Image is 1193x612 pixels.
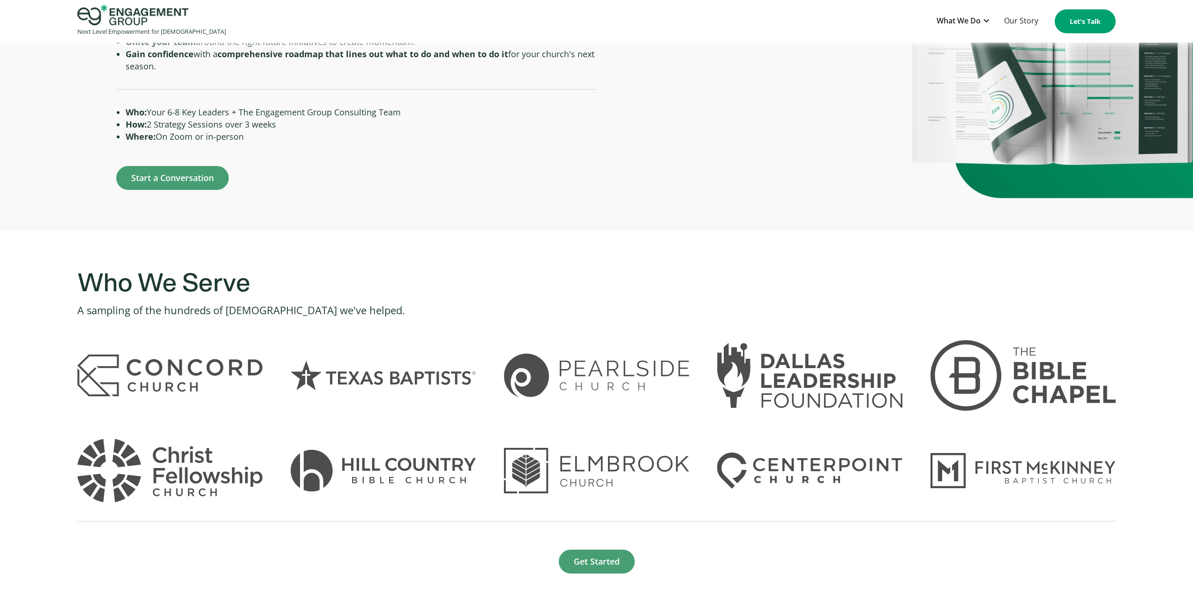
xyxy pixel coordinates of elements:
[291,361,476,390] img: Texas Baptists logo
[930,340,1116,411] img: Logo for The Bible Chapel
[126,119,147,130] strong: How:
[77,304,1115,316] p: A sampling of the hundreds of [DEMOGRAPHIC_DATA] we've helped.
[999,10,1043,33] a: Our Story
[126,106,596,118] li: Your 6-8 Key Leaders + The Engagement Group Consulting Team
[363,38,410,48] span: Organization
[504,354,689,397] img: Pearlside Church Logo in Honolulu, Hawaii
[930,453,1116,488] img: Logo for First McKinney Baptist Church
[218,48,508,60] strong: comprehensive roadmap that lines out what to do and when to do it
[291,450,476,492] img: Logo for Hill Country Bible Church
[77,439,263,503] img: Logo for Christ Fellowship Church
[77,25,226,38] div: Next Level Empowerment for [DEMOGRAPHIC_DATA]
[126,48,596,84] li: with a for your church's next season. ‍
[126,106,147,118] strong: Who:
[559,550,635,574] a: Get Started
[77,5,226,38] a: home
[116,166,229,190] a: Start a Conversation
[77,268,1115,299] h3: Who We Serve
[1055,9,1116,33] a: Let's Talk
[126,48,194,60] strong: Gain confidence
[504,448,689,493] img: Logo for Elmbrook Church
[77,5,188,25] img: Engagement Group Logo Icon
[77,355,263,397] img: Logo for Concord Church
[126,131,156,142] strong: Where:
[126,36,196,47] strong: Unite your team
[126,130,596,143] li: On Zoom or in-person
[937,15,981,27] div: What We Do
[126,118,596,130] li: 2 Strategy Sessions over 3 weeks
[717,453,902,489] img: Logo for Centerpoint Church
[932,10,995,33] div: What We Do
[717,343,902,408] img: Logo for Dallas Leadership Foundation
